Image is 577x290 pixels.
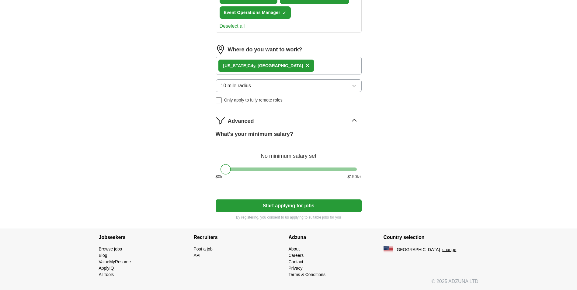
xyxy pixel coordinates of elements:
a: Contact [289,259,303,264]
a: Privacy [289,266,303,271]
a: ApplyIQ [99,266,114,271]
span: Event Operations Manager [224,9,280,16]
a: ValueMyResume [99,259,131,264]
img: filter [216,116,225,125]
a: Careers [289,253,304,258]
button: change [442,247,456,253]
span: × [306,62,309,69]
label: Where do you want to work? [228,46,302,54]
span: 10 mile radius [221,82,251,89]
a: Post a job [194,247,213,251]
span: Advanced [228,117,254,125]
input: Only apply to fully remote roles [216,97,222,103]
button: Start applying for jobs [216,199,362,212]
a: Blog [99,253,107,258]
div: No minimum salary set [216,146,362,160]
button: Deselect all [220,22,245,30]
p: By registering, you consent to us applying to suitable jobs for you [216,215,362,220]
button: 10 mile radius [216,79,362,92]
span: $ 0 k [216,174,223,180]
a: About [289,247,300,251]
a: API [194,253,201,258]
h4: Country selection [384,229,478,246]
a: Terms & Conditions [289,272,325,277]
span: $ 150 k+ [347,174,361,180]
a: Browse jobs [99,247,122,251]
button: × [306,61,309,70]
img: location.png [216,45,225,54]
span: [GEOGRAPHIC_DATA] [396,247,440,253]
div: City, [GEOGRAPHIC_DATA] [223,63,303,69]
img: US flag [384,246,393,253]
a: AI Tools [99,272,114,277]
span: ✓ [283,11,286,16]
div: © 2025 ADZUNA LTD [94,278,483,290]
button: Event Operations Manager✓ [220,6,291,19]
strong: [US_STATE] [223,63,248,68]
label: What's your minimum salary? [216,130,293,138]
span: Only apply to fully remote roles [224,97,283,103]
